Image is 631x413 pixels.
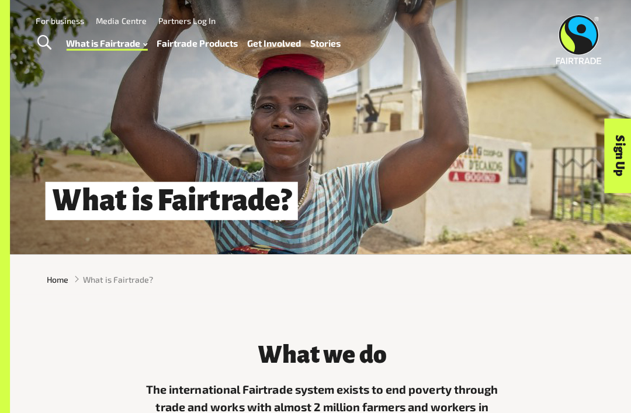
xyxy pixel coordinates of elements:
a: Fairtrade Products [157,34,238,51]
a: For business [37,16,85,26]
img: Fairtrade Australia New Zealand logo [553,15,598,64]
a: Partners Log In [159,16,216,26]
a: What is Fairtrade [68,34,148,51]
a: Media Centre [97,16,147,26]
h3: What we do [141,339,501,365]
a: Get Involved [247,34,301,51]
a: Stories [310,34,340,51]
h1: What is Fairtrade? [47,181,297,218]
a: Toggle Search [32,28,60,57]
a: Home [48,271,70,283]
span: What is Fairtrade? [84,271,154,283]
